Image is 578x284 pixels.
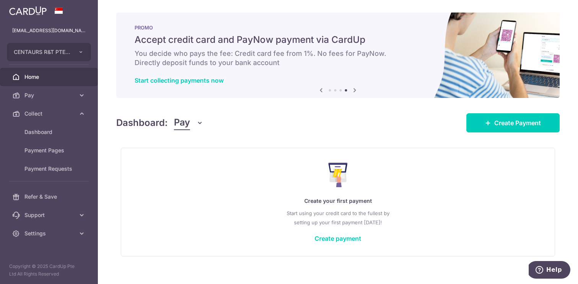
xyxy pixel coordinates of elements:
span: Pay [174,116,190,130]
span: Dashboard [24,128,75,136]
img: CardUp [9,6,47,15]
p: [EMAIL_ADDRESS][DOMAIN_NAME] [12,27,86,34]
span: Collect [24,110,75,118]
span: Support [24,211,75,219]
p: Create your first payment [136,196,539,206]
p: PROMO [135,24,541,31]
a: Create payment [315,235,361,242]
span: Payment Pages [24,147,75,154]
span: Create Payment [494,118,541,127]
h4: Dashboard: [116,116,168,130]
span: Home [24,73,75,81]
span: Payment Requests [24,165,75,173]
span: Pay [24,91,75,99]
span: CENTAURS R&T PTE. LTD. [14,48,70,56]
span: Refer & Save [24,193,75,201]
a: Start collecting payments now [135,77,224,84]
span: Settings [24,230,75,237]
p: Start using your credit card to the fullest by setting up your first payment [DATE]! [136,209,539,227]
img: Make Payment [328,163,348,187]
h5: Accept credit card and PayNow payment via CardUp [135,34,541,46]
a: Create Payment [466,113,560,132]
img: paynow Banner [116,12,560,98]
button: CENTAURS R&T PTE. LTD. [7,43,91,61]
iframe: Opens a widget where you can find more information [529,261,570,280]
h6: You decide who pays the fee: Credit card fee from 1%. No fees for PayNow. Directly deposit funds ... [135,49,541,67]
button: Pay [174,116,203,130]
